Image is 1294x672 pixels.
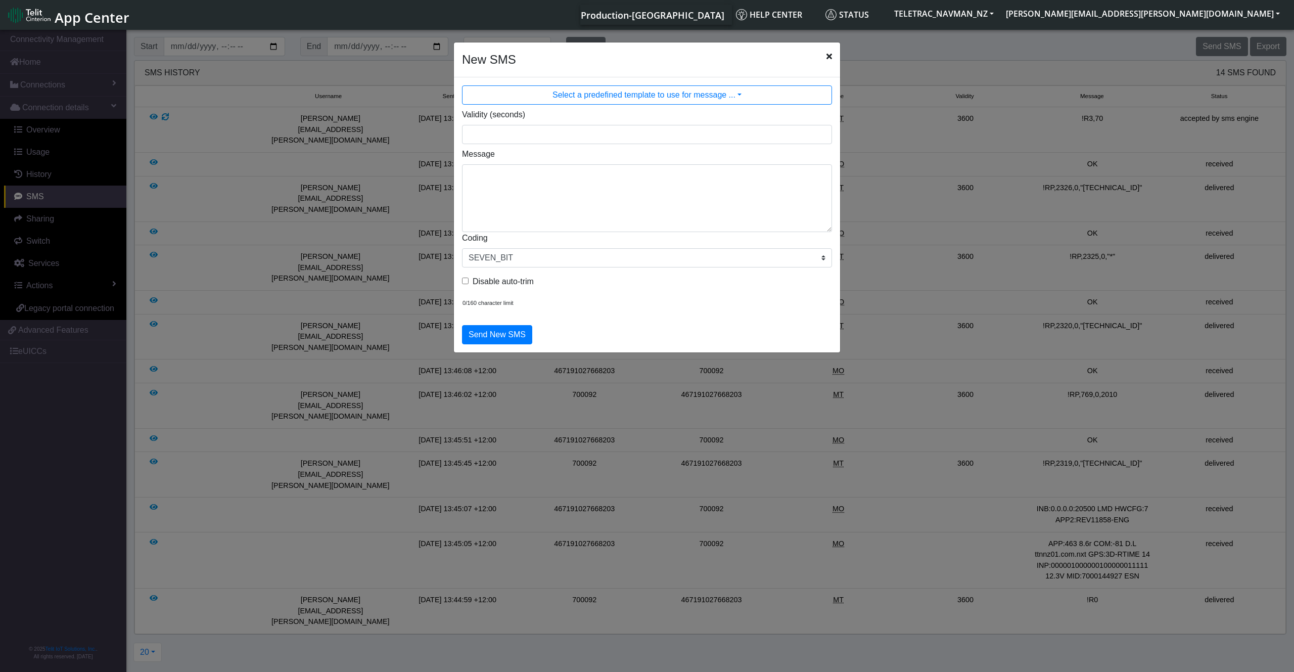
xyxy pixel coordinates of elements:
button: [PERSON_NAME][EMAIL_ADDRESS][PERSON_NAME][DOMAIN_NAME] [1000,5,1286,23]
label: Message [462,148,495,160]
img: logo-telit-cinterion-gw-new.png [8,7,51,23]
label: Disable auto-trim [473,276,534,288]
span: Production-[GEOGRAPHIC_DATA] [581,9,724,21]
span: Close [826,51,832,63]
h4: New SMS [462,51,516,69]
span: 0/160 character limit [463,300,514,306]
span: Status [825,9,869,20]
label: Validity (seconds) [462,109,525,121]
img: status.svg [825,9,837,20]
img: knowledge.svg [736,9,747,20]
span: App Center [55,8,129,27]
a: Your current platform instance [580,5,724,25]
label: Coding [462,232,488,244]
button: TELETRAC_NAVMAN_NZ [888,5,1000,23]
button: Select a predefined template to use for message ... [462,85,832,105]
span: Help center [736,9,802,20]
button: Send New SMS [462,325,532,344]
